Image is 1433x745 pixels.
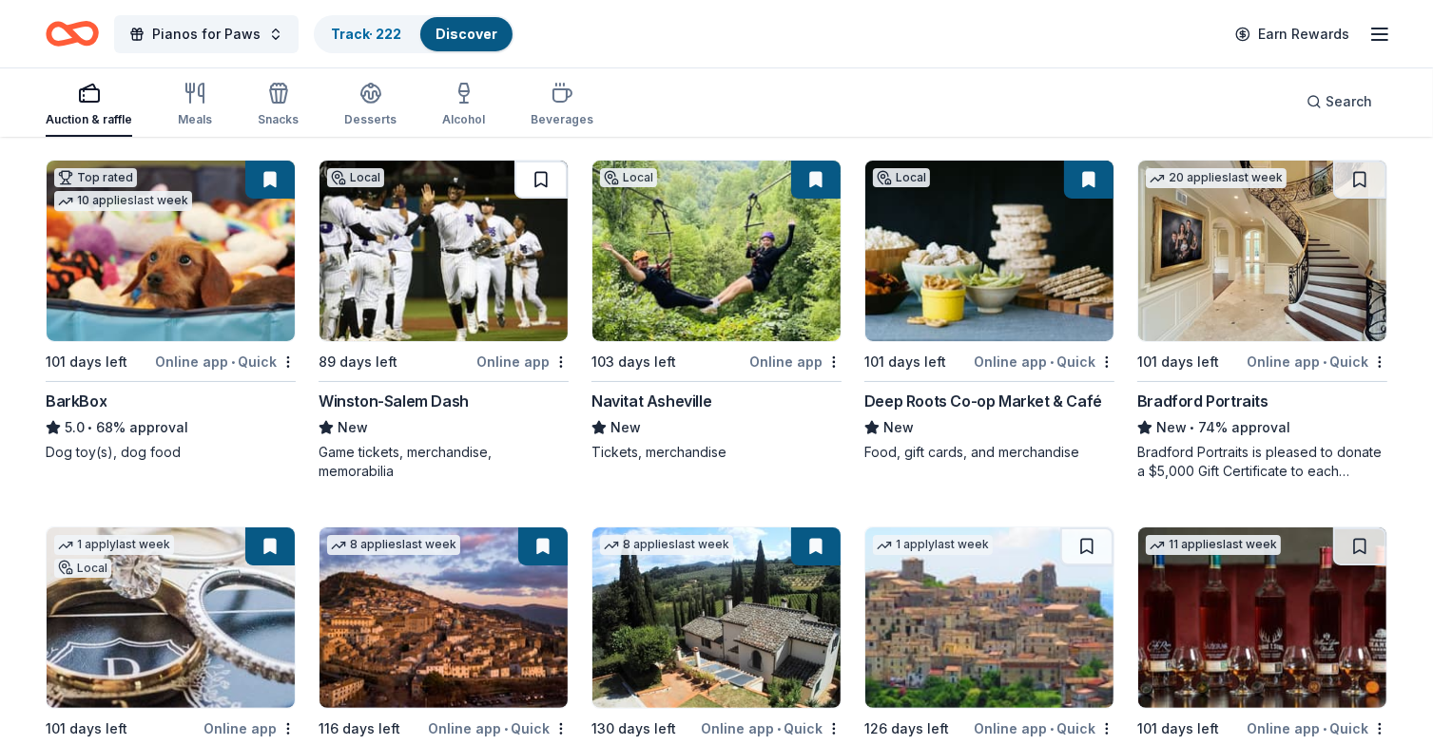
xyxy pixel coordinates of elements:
[428,716,569,740] div: Online app Quick
[1291,83,1387,121] button: Search
[591,351,676,373] div: 103 days left
[47,161,295,341] img: Image for BarkBox
[883,416,914,439] span: New
[974,350,1114,373] div: Online app Quick
[344,74,397,137] button: Desserts
[591,443,842,462] div: Tickets, merchandise
[1050,354,1054,370] span: •
[114,15,299,53] button: Pianos for Paws
[258,74,299,137] button: Snacks
[1326,90,1372,113] span: Search
[864,351,946,373] div: 101 days left
[47,527,295,708] img: Image for Bailey's Fine Jewelry
[319,443,569,481] div: Game tickets, merchandise, memorabilia
[864,390,1102,412] div: Deep Roots Co-op Market & Café
[592,161,841,341] img: Image for Navitat Asheville
[331,26,401,42] a: Track· 222
[1156,416,1187,439] span: New
[600,535,733,555] div: 8 applies last week
[65,416,85,439] span: 5.0
[46,112,132,127] div: Auction & raffle
[1137,416,1387,439] div: 74% approval
[314,15,514,53] button: Track· 222Discover
[319,351,397,373] div: 89 days left
[442,112,485,127] div: Alcohol
[600,168,657,187] div: Local
[54,535,174,555] div: 1 apply last week
[46,11,99,56] a: Home
[1190,420,1194,435] span: •
[531,74,593,137] button: Beverages
[320,161,568,341] img: Image for Winston-Salem Dash
[591,717,676,740] div: 130 days left
[320,527,568,708] img: Image for Hill Town Tours
[54,559,111,578] div: Local
[54,168,137,187] div: Top rated
[1224,17,1361,51] a: Earn Rewards
[592,527,841,708] img: Image for Villa Sogni D’Oro
[1323,354,1326,370] span: •
[1247,716,1387,740] div: Online app Quick
[178,112,212,127] div: Meals
[591,160,842,462] a: Image for Navitat AshevilleLocal103 days leftOnline appNavitat AshevilleNewTickets, merchandise
[319,390,469,412] div: Winston-Salem Dash
[974,716,1114,740] div: Online app Quick
[873,168,930,187] div: Local
[865,161,1113,341] img: Image for Deep Roots Co-op Market & Café
[864,443,1114,462] div: Food, gift cards, and merchandise
[46,74,132,137] button: Auction & raffle
[1137,443,1387,481] div: Bradford Portraits is pleased to donate a $5,000 Gift Certificate to each auction event, which in...
[327,535,460,555] div: 8 applies last week
[1137,160,1387,481] a: Image for Bradford Portraits20 applieslast week101 days leftOnline app•QuickBradford PortraitsNew...
[319,160,569,481] a: Image for Winston-Salem DashLocal89 days leftOnline appWinston-Salem DashNewGame tickets, merchan...
[46,443,296,462] div: Dog toy(s), dog food
[1323,721,1326,736] span: •
[46,717,127,740] div: 101 days left
[319,717,400,740] div: 116 days left
[344,112,397,127] div: Desserts
[610,416,641,439] span: New
[1137,351,1219,373] div: 101 days left
[873,535,993,555] div: 1 apply last week
[258,112,299,127] div: Snacks
[155,350,296,373] div: Online app Quick
[46,390,107,412] div: BarkBox
[531,112,593,127] div: Beverages
[864,160,1114,462] a: Image for Deep Roots Co-op Market & CaféLocal101 days leftOnline app•QuickDeep Roots Co-op Market...
[591,390,711,412] div: Navitat Asheville
[327,168,384,187] div: Local
[436,26,497,42] a: Discover
[46,160,296,462] a: Image for BarkBoxTop rated10 applieslast week101 days leftOnline app•QuickBarkBox5.0•68% approval...
[442,74,485,137] button: Alcohol
[504,721,508,736] span: •
[152,23,261,46] span: Pianos for Paws
[46,416,296,439] div: 68% approval
[864,717,949,740] div: 126 days left
[777,721,781,736] span: •
[476,350,569,373] div: Online app
[1146,535,1281,555] div: 11 applies last week
[178,74,212,137] button: Meals
[701,716,842,740] div: Online app Quick
[1247,350,1387,373] div: Online app Quick
[1137,717,1219,740] div: 101 days left
[87,420,92,435] span: •
[46,351,127,373] div: 101 days left
[1138,161,1386,341] img: Image for Bradford Portraits
[865,527,1113,708] img: Image for JG Villas
[1146,168,1287,188] div: 20 applies last week
[338,416,368,439] span: New
[1138,527,1386,708] img: Image for Buffalo Trace Distillery
[1137,390,1268,412] div: Bradford Portraits
[203,716,296,740] div: Online app
[54,191,192,211] div: 10 applies last week
[231,354,235,370] span: •
[749,350,842,373] div: Online app
[1050,721,1054,736] span: •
